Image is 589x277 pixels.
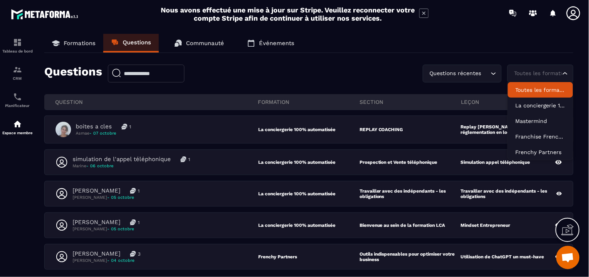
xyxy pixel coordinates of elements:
[44,34,103,53] a: Formations
[461,254,544,259] p: Utilisation de ChatGPT un must-have
[13,38,22,47] img: formation
[258,191,360,196] p: La conciergerie 100% automatisée
[13,92,22,102] img: scheduler
[73,187,120,195] p: [PERSON_NAME]
[258,223,360,228] p: La conciergerie 100% automatisée
[461,223,511,228] p: Mindset Entrepreneur
[188,156,190,163] p: 1
[360,223,445,228] p: Bienvenue au sein de la formation LCA
[258,127,360,132] p: La conciergerie 100% automatisée
[122,124,127,130] img: messages
[507,65,573,82] div: Search for option
[461,124,558,135] p: Replay [PERSON_NAME] "Connaitre la réglementation en location saisonnière"
[483,69,489,78] input: Search for option
[423,65,502,82] div: Search for option
[167,34,232,53] a: Communauté
[161,6,415,22] h2: Nous avons effectué une mise à jour sur Stripe. Veuillez reconnecter votre compte Stripe afin de ...
[461,98,563,105] p: leçon
[73,163,190,169] p: Marine
[130,219,136,225] img: messages
[86,163,113,168] span: - 06 octobre
[258,254,360,259] p: Frenchy Partners
[13,119,22,129] img: automations
[360,127,403,132] p: REPLAY COACHING
[130,251,136,257] img: messages
[138,188,140,194] p: 1
[76,130,131,136] p: Asmae
[428,69,483,78] span: Questions récentes
[73,195,140,200] p: [PERSON_NAME]
[240,34,302,53] a: Événements
[360,160,438,165] p: Prospection et Vente téléphonique
[360,98,461,105] p: section
[556,246,580,269] div: Ouvrir le chat
[73,226,140,232] p: [PERSON_NAME]
[107,226,134,231] span: - 05 octobre
[259,40,294,47] p: Événements
[76,123,112,130] p: boites a cles
[2,131,33,135] p: Espace membre
[181,156,186,162] img: messages
[73,156,171,163] p: simulation de l'appel téléphonique
[2,49,33,53] p: Tableau de bord
[103,34,159,53] a: Questions
[138,219,140,226] p: 1
[186,40,224,47] p: Communauté
[89,131,116,136] span: - 07 octobre
[2,59,33,86] a: formationformationCRM
[44,65,102,82] p: Questions
[461,188,556,199] p: Travailler avec des indépendants - les obligations
[73,250,120,258] p: [PERSON_NAME]
[2,86,33,114] a: schedulerschedulerPlanificateur
[461,160,530,165] p: Simulation appel téléphonique
[360,188,461,199] p: Travailler avec des indépendants - les obligations
[107,258,134,263] span: - 04 octobre
[11,7,81,21] img: logo
[107,195,134,200] span: - 05 octobre
[73,219,120,226] p: [PERSON_NAME]
[258,160,360,165] p: La conciergerie 100% automatisée
[513,69,561,78] input: Search for option
[2,76,33,81] p: CRM
[13,65,22,74] img: formation
[64,40,96,47] p: Formations
[55,98,258,105] p: QUESTION
[123,39,151,46] p: Questions
[2,103,33,108] p: Planificateur
[73,258,141,263] p: [PERSON_NAME]
[130,188,136,194] img: messages
[2,114,33,141] a: automationsautomationsEspace membre
[2,32,33,59] a: formationformationTableau de bord
[129,124,131,130] p: 1
[258,98,360,105] p: FORMATION
[360,251,461,262] p: Outils indispensables pour optimiser votre business
[138,251,141,257] p: 3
